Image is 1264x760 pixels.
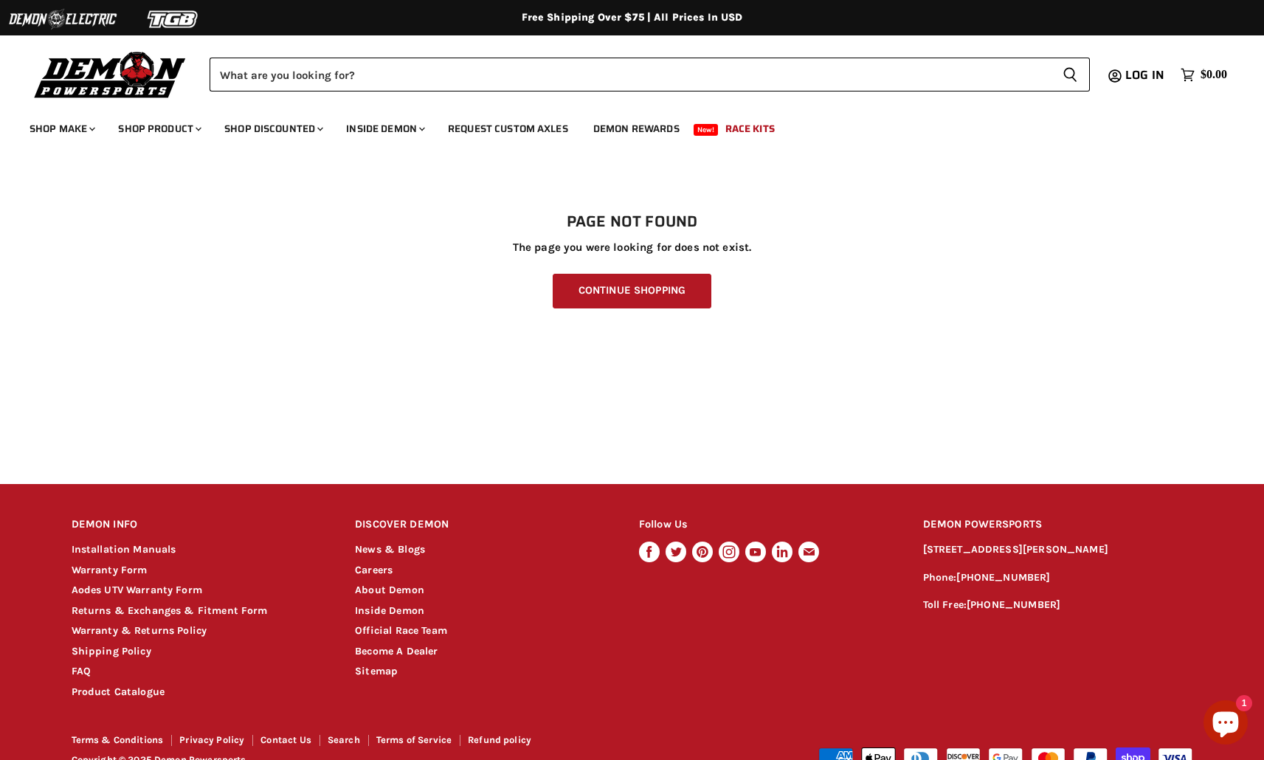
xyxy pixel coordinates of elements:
[639,508,895,542] h2: Follow Us
[328,734,360,745] a: Search
[355,645,438,657] a: Become A Dealer
[714,114,786,144] a: Race Kits
[107,114,210,144] a: Shop Product
[355,604,424,617] a: Inside Demon
[355,564,393,576] a: Careers
[437,114,579,144] a: Request Custom Axles
[1119,69,1173,82] a: Log in
[1125,66,1164,84] span: Log in
[72,543,176,556] a: Installation Manuals
[260,734,311,745] a: Contact Us
[923,570,1193,587] p: Phone:
[72,241,1193,254] p: The page you were looking for does not exist.
[7,5,118,33] img: Demon Electric Logo 2
[72,213,1193,231] h1: Page not found
[1051,58,1090,91] button: Search
[355,584,424,596] a: About Demon
[72,604,268,617] a: Returns & Exchanges & Fitment Form
[179,734,244,745] a: Privacy Policy
[1173,64,1234,86] a: $0.00
[355,665,398,677] a: Sitemap
[355,624,447,637] a: Official Race Team
[72,685,165,698] a: Product Catalogue
[72,508,328,542] h2: DEMON INFO
[72,734,164,745] a: Terms & Conditions
[923,597,1193,614] p: Toll Free:
[468,734,531,745] a: Refund policy
[72,564,148,576] a: Warranty Form
[553,274,711,308] a: Continue Shopping
[1199,700,1252,748] inbox-online-store-chat: Shopify online store chat
[30,48,191,100] img: Demon Powersports
[72,624,207,637] a: Warranty & Returns Policy
[72,735,634,750] nav: Footer
[694,124,719,136] span: New!
[923,542,1193,559] p: [STREET_ADDRESS][PERSON_NAME]
[118,5,229,33] img: TGB Logo 2
[18,108,1223,144] ul: Main menu
[355,543,425,556] a: News & Blogs
[376,734,452,745] a: Terms of Service
[923,508,1193,542] h2: DEMON POWERSPORTS
[72,645,151,657] a: Shipping Policy
[582,114,691,144] a: Demon Rewards
[72,584,202,596] a: Aodes UTV Warranty Form
[213,114,332,144] a: Shop Discounted
[72,665,91,677] a: FAQ
[42,11,1223,24] div: Free Shipping Over $75 | All Prices In USD
[956,571,1050,584] a: [PHONE_NUMBER]
[210,58,1090,91] form: Product
[18,114,104,144] a: Shop Make
[210,58,1051,91] input: Search
[355,508,611,542] h2: DISCOVER DEMON
[967,598,1060,611] a: [PHONE_NUMBER]
[1201,68,1227,82] span: $0.00
[335,114,434,144] a: Inside Demon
